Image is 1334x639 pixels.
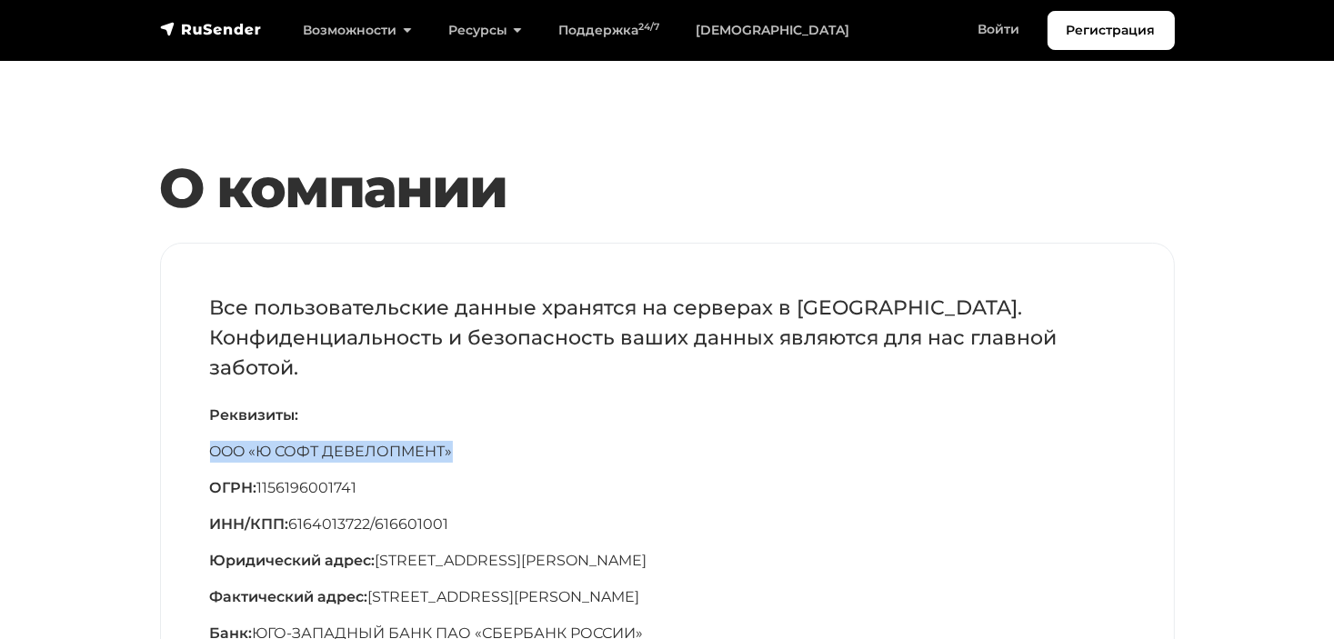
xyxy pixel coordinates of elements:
[210,479,257,496] span: ОГРН:
[430,12,540,49] a: Ресурсы
[210,441,1125,463] p: OOO «Ю СОФТ ДЕВЕЛОПМЕНТ»
[210,293,1125,383] p: Все пользовательские данные хранятся на серверах в [GEOGRAPHIC_DATA]. Конфиденциальность и безопа...
[1048,11,1175,50] a: Регистрация
[286,12,430,49] a: Возможности
[210,586,1125,608] p: [STREET_ADDRESS][PERSON_NAME]
[210,550,1125,572] p: [STREET_ADDRESS][PERSON_NAME]
[160,155,1175,221] h1: О компании
[210,588,368,605] span: Фактический адрес:
[960,11,1038,48] a: Войти
[210,515,289,533] span: ИНН/КПП:
[210,552,376,569] span: Юридический адрес:
[210,406,299,424] span: Реквизиты:
[677,12,868,49] a: [DEMOGRAPHIC_DATA]
[540,12,677,49] a: Поддержка24/7
[160,20,262,38] img: RuSender
[210,514,1125,535] p: 6164013722/616601001
[210,477,1125,499] p: 1156196001741
[638,21,659,33] sup: 24/7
